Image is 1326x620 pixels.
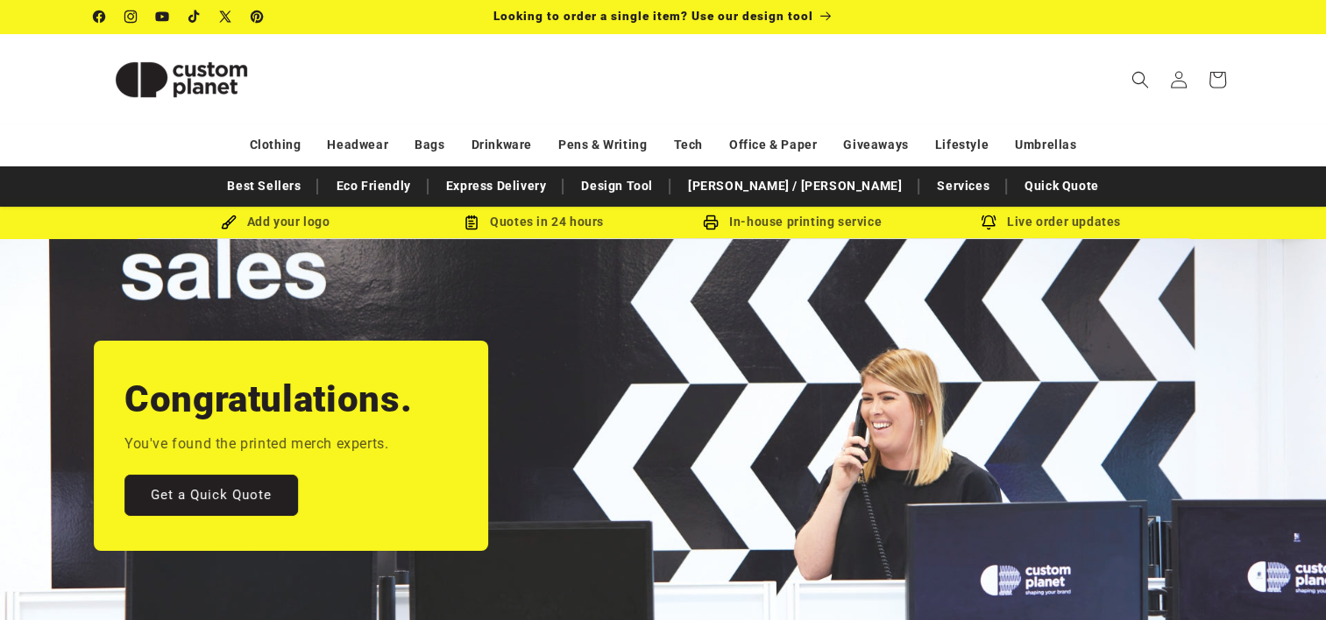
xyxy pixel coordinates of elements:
[327,130,388,160] a: Headwear
[981,215,996,230] img: Order updates
[673,130,702,160] a: Tech
[464,215,479,230] img: Order Updates Icon
[415,130,444,160] a: Bags
[843,130,908,160] a: Giveaways
[1016,171,1108,201] a: Quick Quote
[146,211,405,233] div: Add your logo
[558,130,647,160] a: Pens & Writing
[928,171,998,201] a: Services
[124,475,298,516] a: Get a Quick Quote
[327,171,419,201] a: Eco Friendly
[472,130,532,160] a: Drinkware
[922,211,1181,233] div: Live order updates
[493,9,813,23] span: Looking to order a single item? Use our design tool
[703,215,719,230] img: In-house printing
[250,130,301,160] a: Clothing
[572,171,662,201] a: Design Tool
[124,376,412,423] h2: Congratulations.
[1033,431,1326,620] iframe: Chat Widget
[87,33,275,125] a: Custom Planet
[218,171,309,201] a: Best Sellers
[663,211,922,233] div: In-house printing service
[437,171,556,201] a: Express Delivery
[405,211,663,233] div: Quotes in 24 hours
[935,130,989,160] a: Lifestyle
[221,215,237,230] img: Brush Icon
[94,40,269,119] img: Custom Planet
[1015,130,1076,160] a: Umbrellas
[729,130,817,160] a: Office & Paper
[124,432,388,457] p: You've found the printed merch experts.
[1121,60,1159,99] summary: Search
[679,171,911,201] a: [PERSON_NAME] / [PERSON_NAME]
